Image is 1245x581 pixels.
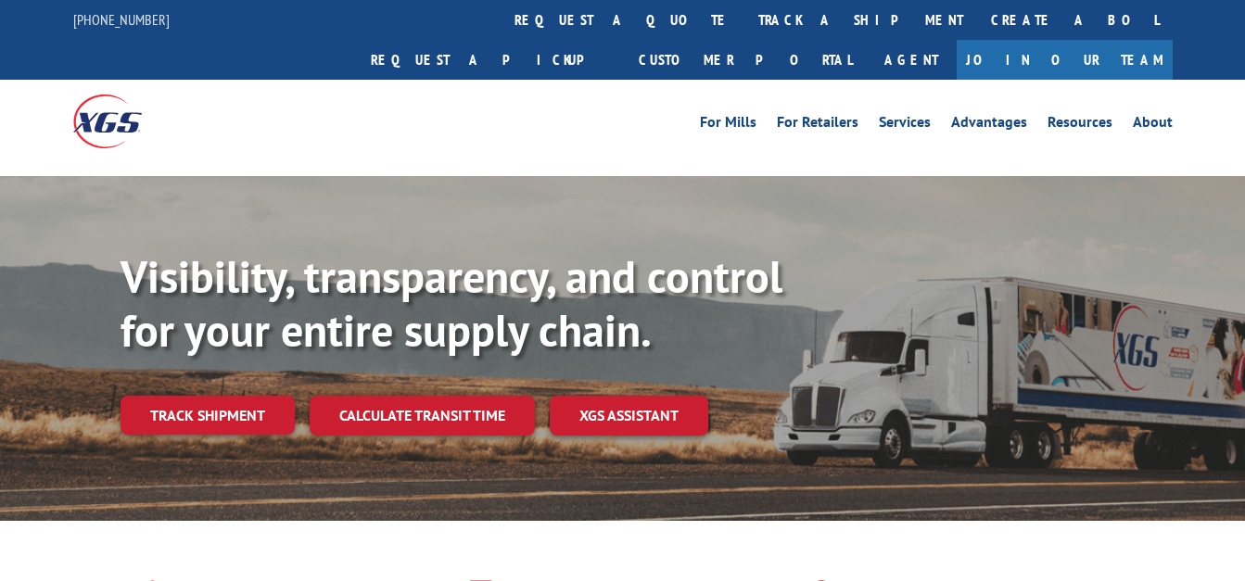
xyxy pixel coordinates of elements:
a: Customer Portal [625,40,866,80]
a: XGS ASSISTANT [550,396,708,436]
a: About [1133,115,1173,135]
a: Advantages [951,115,1027,135]
a: For Retailers [777,115,858,135]
a: For Mills [700,115,756,135]
a: [PHONE_NUMBER] [73,10,170,29]
a: Services [879,115,931,135]
a: Join Our Team [957,40,1173,80]
b: Visibility, transparency, and control for your entire supply chain. [121,247,782,359]
a: Calculate transit time [310,396,535,436]
a: Resources [1048,115,1112,135]
a: Request a pickup [357,40,625,80]
a: Agent [866,40,957,80]
a: Track shipment [121,396,295,435]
